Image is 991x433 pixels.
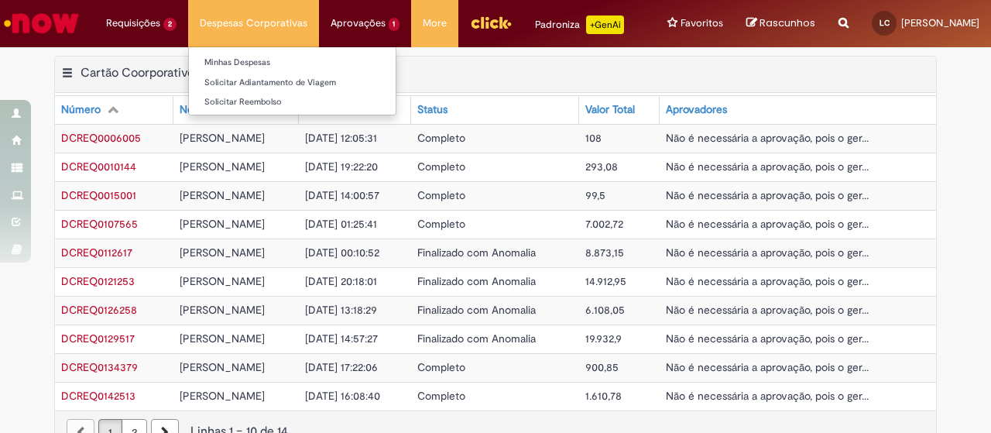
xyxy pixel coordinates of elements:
[666,332,869,345] span: Não é necessária a aprovação, pois o ger...
[305,131,377,145] span: [DATE] 12:05:31
[585,332,622,345] span: 19.932,9
[681,15,723,31] span: Favoritos
[417,389,465,403] span: Completo
[61,188,136,202] a: Abrir Registro: DCREQ0015001
[666,274,869,288] span: Não é necessária a aprovação, pois o ger...
[585,246,624,259] span: 8.873,15
[61,274,135,288] a: Abrir Registro: DCREQ0121253
[417,160,465,174] span: Completo
[305,160,378,174] span: [DATE] 19:22:20
[666,131,869,145] span: Não é necessária a aprovação, pois o ger...
[746,16,815,31] a: Rascunhos
[880,18,890,28] span: LC
[666,360,869,374] span: Não é necessária a aprovação, pois o ger...
[61,131,141,145] a: Abrir Registro: DCREQ0006005
[417,274,536,288] span: Finalizado com Anomalia
[585,188,605,202] span: 99,5
[417,131,465,145] span: Completo
[180,102,209,118] div: Nome
[305,246,379,259] span: [DATE] 00:10:52
[305,188,379,202] span: [DATE] 14:00:57
[585,360,619,374] span: 900,85
[417,332,536,345] span: Finalizado com Anomalia
[417,102,447,118] div: Status
[585,217,623,231] span: 7.002,72
[417,303,536,317] span: Finalizado com Anomalia
[305,217,377,231] span: [DATE] 01:25:41
[180,246,265,259] span: [PERSON_NAME]
[61,246,132,259] a: Abrir Registro: DCREQ0112617
[61,332,135,345] a: Abrir Registro: DCREQ0129517
[585,303,625,317] span: 6.108,05
[2,8,81,39] img: ServiceNow
[305,303,377,317] span: [DATE] 13:18:29
[417,217,465,231] span: Completo
[61,217,138,231] a: Abrir Registro: DCREQ0107565
[189,54,396,71] a: Minhas Despesas
[61,303,137,317] a: Abrir Registro: DCREQ0126258
[585,160,618,174] span: 293,08
[666,102,727,118] div: Aprovadores
[666,160,869,174] span: Não é necessária a aprovação, pois o ger...
[305,360,378,374] span: [DATE] 17:22:06
[305,332,378,345] span: [DATE] 14:57:27
[61,389,135,403] a: Abrir Registro: DCREQ0142513
[188,46,396,115] ul: Despesas Corporativas
[585,274,626,288] span: 14.912,95
[61,102,101,118] div: Número
[585,131,602,145] span: 108
[417,188,465,202] span: Completo
[61,131,141,145] span: DCREQ0006005
[423,15,447,31] span: More
[666,188,869,202] span: Não é necessária a aprovação, pois o ger...
[61,160,136,174] span: DCREQ0010144
[61,217,138,231] span: DCREQ0107565
[189,74,396,91] a: Solicitar Adiantamento de Viagem
[180,131,265,145] span: [PERSON_NAME]
[200,15,307,31] span: Despesas Corporativas
[389,18,400,31] span: 1
[666,389,869,403] span: Não é necessária a aprovação, pois o ger...
[305,389,380,403] span: [DATE] 16:08:40
[666,303,869,317] span: Não é necessária a aprovação, pois o ger...
[61,274,135,288] span: DCREQ0121253
[470,11,512,34] img: click_logo_yellow_360x200.png
[61,360,138,374] a: Abrir Registro: DCREQ0134379
[163,18,177,31] span: 2
[180,360,265,374] span: [PERSON_NAME]
[180,188,265,202] span: [PERSON_NAME]
[81,66,249,81] h2: Cartão Coorporativo - Viagens
[180,389,265,403] span: [PERSON_NAME]
[585,102,635,118] div: Valor Total
[180,332,265,345] span: [PERSON_NAME]
[305,274,377,288] span: [DATE] 20:18:01
[61,65,74,85] button: Cartão Coorporativo - Viagens Menu de contexto
[417,246,536,259] span: Finalizado com Anomalia
[61,389,135,403] span: DCREQ0142513
[61,160,136,174] a: Abrir Registro: DCREQ0010144
[61,332,135,345] span: DCREQ0129517
[106,15,160,31] span: Requisições
[666,246,869,259] span: Não é necessária a aprovação, pois o ger...
[180,274,265,288] span: [PERSON_NAME]
[760,15,815,30] span: Rascunhos
[61,188,136,202] span: DCREQ0015001
[61,303,137,317] span: DCREQ0126258
[901,16,979,29] span: [PERSON_NAME]
[189,94,396,111] a: Solicitar Reembolso
[180,217,265,231] span: [PERSON_NAME]
[180,160,265,174] span: [PERSON_NAME]
[61,246,132,259] span: DCREQ0112617
[585,389,622,403] span: 1.610,78
[535,15,624,34] div: Padroniza
[586,15,624,34] p: +GenAi
[180,303,265,317] span: [PERSON_NAME]
[331,15,386,31] span: Aprovações
[666,217,869,231] span: Não é necessária a aprovação, pois o ger...
[417,360,465,374] span: Completo
[61,360,138,374] span: DCREQ0134379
